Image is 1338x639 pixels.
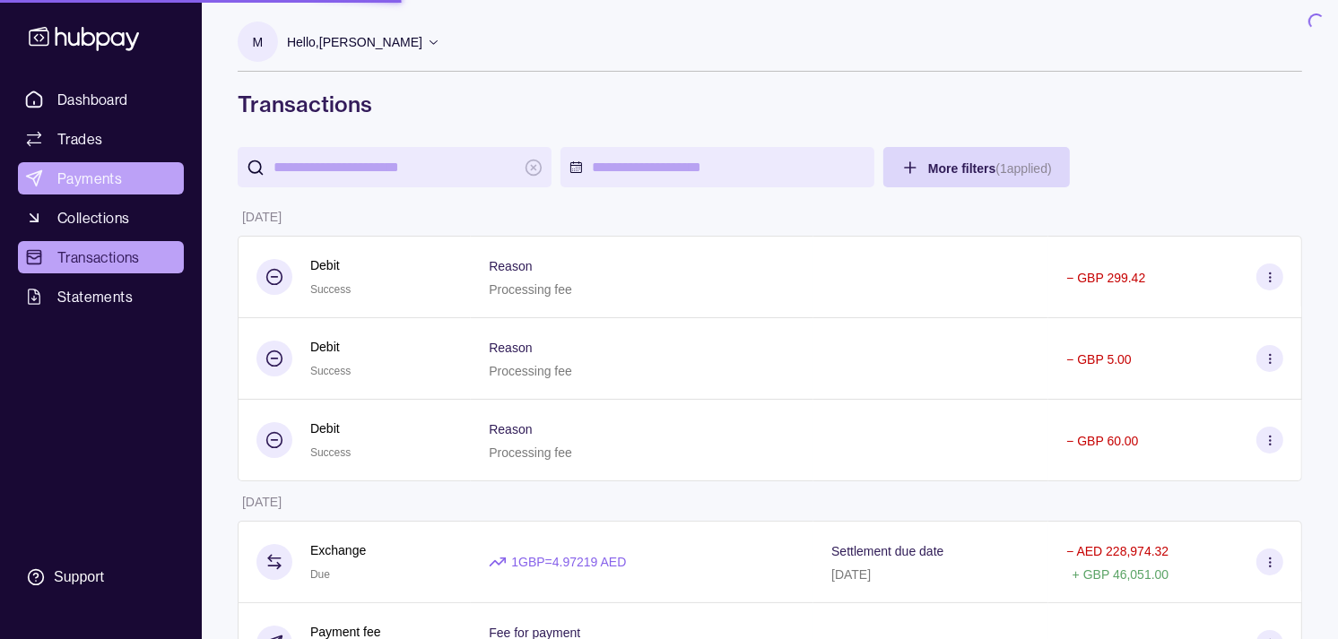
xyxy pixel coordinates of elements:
p: Debit [310,419,351,438]
div: Support [54,567,104,587]
p: [DATE] [242,495,282,509]
p: ( 1 applied) [995,161,1051,176]
p: Reason [489,259,532,273]
a: Statements [18,281,184,313]
a: Dashboard [18,83,184,116]
p: Processing fee [489,445,572,460]
p: − AED 228,974.32 [1066,544,1169,558]
p: Processing fee [489,364,572,378]
span: Success [310,446,351,459]
p: [DATE] [242,210,282,224]
span: Payments [57,168,122,189]
span: Trades [57,128,102,150]
span: Success [310,283,351,296]
a: Support [18,558,184,596]
p: − GBP 299.42 [1066,271,1145,285]
p: − GBP 5.00 [1066,352,1132,367]
a: Transactions [18,241,184,273]
p: 1 GBP = 4.97219 AED [511,552,626,572]
p: + GBP 46,051.00 [1073,567,1169,582]
p: Debit [310,337,351,357]
p: Reason [489,341,532,355]
input: search [274,147,516,187]
a: Payments [18,162,184,194]
p: Debit [310,255,351,275]
button: More filters(1applied) [883,147,1070,187]
span: Due [310,568,330,581]
p: Processing fee [489,282,572,297]
p: Settlement due date [831,544,943,558]
span: Statements [57,286,133,307]
p: M [253,32,264,52]
p: Exchange [310,540,366,560]
span: Success [310,365,351,377]
p: Reason [489,422,532,436]
span: Transactions [57,246,140,268]
p: − GBP 60.00 [1066,434,1138,448]
span: More filters [928,161,1052,176]
a: Collections [18,202,184,234]
a: Trades [18,123,184,155]
p: Hello, [PERSON_NAME] [287,32,422,52]
span: Collections [57,207,129,229]
p: [DATE] [831,567,871,582]
span: Dashboard [57,89,128,110]
h1: Transactions [238,90,1302,118]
